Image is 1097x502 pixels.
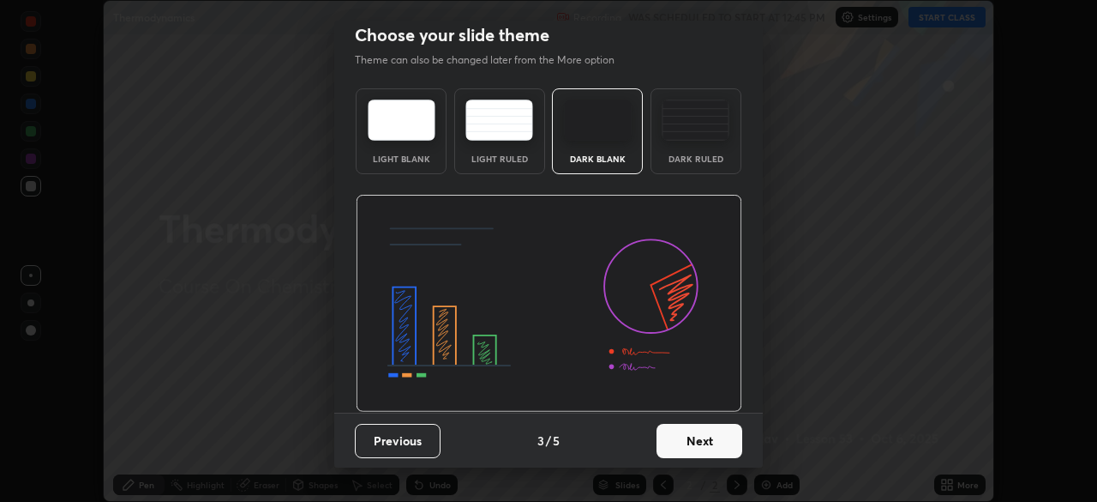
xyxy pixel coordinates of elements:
h4: / [546,432,551,450]
div: Dark Ruled [662,154,730,163]
p: Theme can also be changed later from the More option [355,52,632,68]
div: Light Blank [367,154,435,163]
img: darkRuledTheme.de295e13.svg [662,100,729,141]
h2: Choose your slide theme [355,24,549,46]
h4: 5 [553,432,560,450]
img: lightRuledTheme.5fabf969.svg [465,100,533,141]
img: darkTheme.f0cc69e5.svg [564,100,632,141]
button: Next [656,424,742,458]
button: Previous [355,424,441,458]
img: darkThemeBanner.d06ce4a2.svg [356,195,742,413]
div: Dark Blank [563,154,632,163]
h4: 3 [537,432,544,450]
img: lightTheme.e5ed3b09.svg [368,100,435,141]
div: Light Ruled [465,154,534,163]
